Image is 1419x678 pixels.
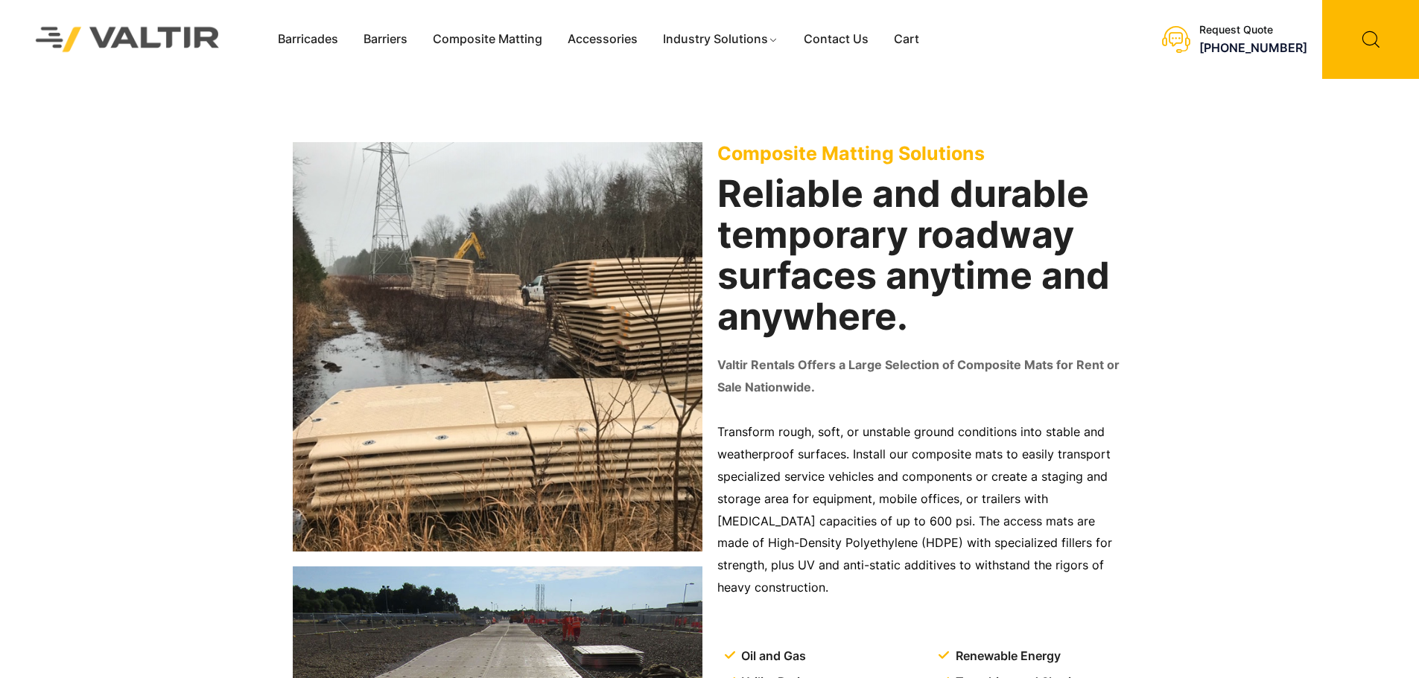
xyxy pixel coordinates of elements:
a: Composite Matting [420,28,555,51]
a: Contact Us [791,28,881,51]
p: Valtir Rentals Offers a Large Selection of Composite Mats for Rent or Sale Nationwide. [717,354,1127,399]
span: Renewable Energy [952,645,1061,668]
a: Industry Solutions [650,28,791,51]
a: Barriers [351,28,420,51]
span: Oil and Gas [737,645,806,668]
img: Valtir Rentals [16,7,239,71]
a: Cart [881,28,932,51]
div: Request Quote [1199,24,1307,36]
a: [PHONE_NUMBER] [1199,40,1307,55]
a: Barricades [265,28,351,51]
p: Transform rough, soft, or unstable ground conditions into stable and weatherproof surfaces. Insta... [717,421,1127,599]
a: Accessories [555,28,650,51]
h2: Reliable and durable temporary roadway surfaces anytime and anywhere. [717,173,1127,337]
p: Composite Matting Solutions [717,142,1127,164]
